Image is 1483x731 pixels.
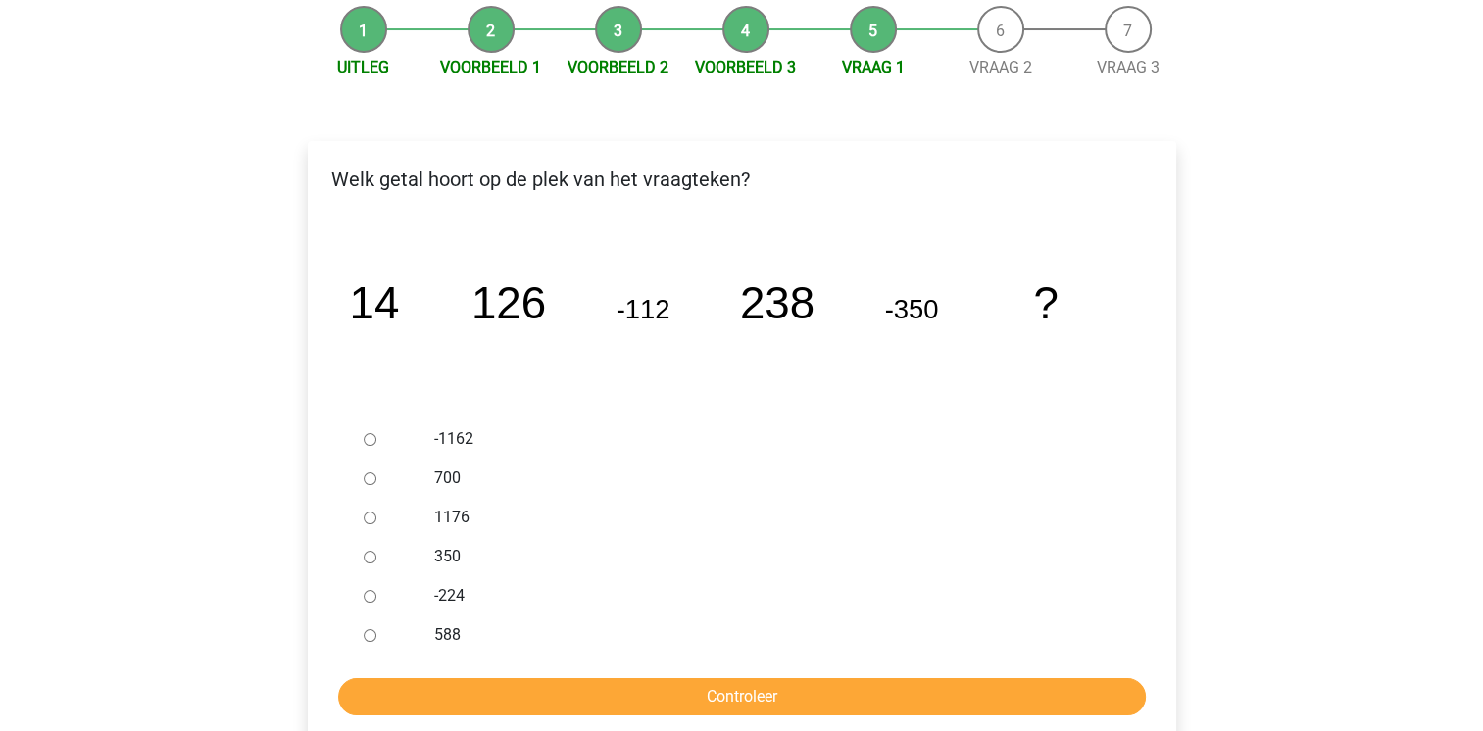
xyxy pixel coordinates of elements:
[440,58,541,76] a: Voorbeeld 1
[323,165,1161,194] p: Welk getal hoort op de plek van het vraagteken?
[434,584,1112,608] label: -224
[434,427,1112,451] label: -1162
[842,58,905,76] a: Vraag 1
[337,58,389,76] a: Uitleg
[434,506,1112,529] label: 1176
[695,58,796,76] a: Voorbeeld 3
[434,623,1112,647] label: 588
[1097,58,1160,76] a: Vraag 3
[470,278,545,328] tspan: 126
[884,294,938,324] tspan: -350
[739,278,814,328] tspan: 238
[434,466,1112,490] label: 700
[434,545,1112,568] label: 350
[568,58,668,76] a: Voorbeeld 2
[349,278,399,328] tspan: 14
[338,678,1146,715] input: Controleer
[616,294,669,324] tspan: -112
[969,58,1032,76] a: Vraag 2
[1033,278,1058,328] tspan: ?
